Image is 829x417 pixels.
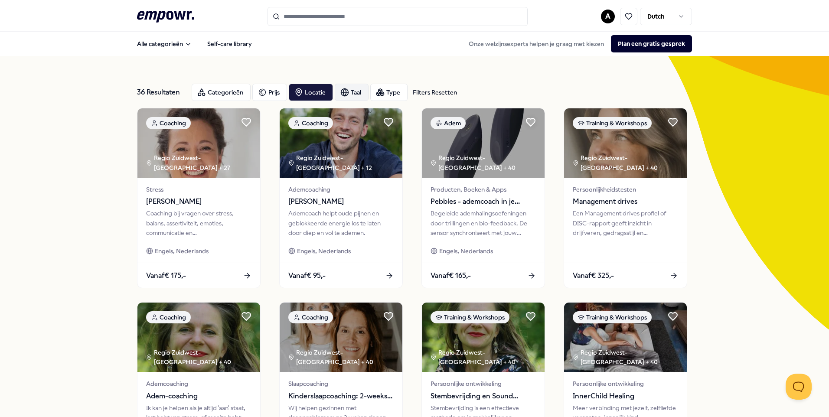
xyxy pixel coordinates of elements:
div: Coaching [146,117,191,129]
div: Training & Workshops [573,117,652,129]
span: Stress [146,185,251,194]
iframe: Help Scout Beacon - Open [786,374,812,400]
span: Vanaf € 95,- [288,270,326,281]
span: Kinderslaapcoaching: 2-weekse slaapcoach trajecten [288,391,394,402]
img: package image [137,303,260,372]
span: Pebbles - ademcoach in je handen [431,196,536,207]
span: Producten, Boeken & Apps [431,185,536,194]
div: Training & Workshops [573,311,652,323]
span: InnerChild Healing [573,391,678,402]
div: Coaching bij vragen over stress, balans, assertiviteit, emoties, communicatie en loopbaanontwikke... [146,208,251,238]
button: Type [370,84,408,101]
a: Self-care library [200,35,259,52]
span: Ademcoaching [288,185,394,194]
img: package image [564,303,687,372]
span: Management drives [573,196,678,207]
span: Stembevrijding en Sound Healing [431,391,536,402]
button: Taal [335,84,369,101]
img: package image [422,108,545,178]
a: package imageTraining & WorkshopsRegio Zuidwest-[GEOGRAPHIC_DATA] + 40PersoonlijkheidstestenManag... [564,108,687,288]
button: Plan een gratis gesprek [611,35,692,52]
span: Ademcoaching [146,379,251,388]
span: Vanaf € 175,- [146,270,186,281]
div: Coaching [146,311,191,323]
span: Engels, Nederlands [297,246,351,256]
button: Prijs [252,84,287,101]
span: Adem-coaching [146,391,251,402]
div: Regio Zuidwest-[GEOGRAPHIC_DATA] + 40 [146,348,260,367]
div: Regio Zuidwest-[GEOGRAPHIC_DATA] + 40 [431,348,545,367]
div: 36 Resultaten [137,84,185,101]
div: Coaching [288,311,333,323]
a: package imageCoachingRegio Zuidwest-[GEOGRAPHIC_DATA] + 27Stress[PERSON_NAME]Coaching bij vragen ... [137,108,261,288]
div: Regio Zuidwest-[GEOGRAPHIC_DATA] + 40 [573,153,687,173]
button: Locatie [289,84,333,101]
span: Vanaf € 325,- [573,270,614,281]
div: Training & Workshops [431,311,509,323]
div: Een Management drives profiel of DISC-rapport geeft inzicht in drijfveren, gedragsstijl en ontwik... [573,208,678,238]
span: Slaapcoaching [288,379,394,388]
span: [PERSON_NAME] [146,196,251,207]
div: Regio Zuidwest-[GEOGRAPHIC_DATA] + 40 [431,153,545,173]
span: Persoonlijke ontwikkeling [573,379,678,388]
span: Vanaf € 165,- [431,270,471,281]
input: Search for products, categories or subcategories [268,7,528,26]
img: package image [422,303,545,372]
div: Begeleide ademhalingsoefeningen door trillingen en bio-feedback. De sensor synchroniseert met jou... [431,208,536,238]
span: [PERSON_NAME] [288,196,394,207]
img: package image [280,108,402,178]
span: Engels, Nederlands [439,246,493,256]
nav: Main [130,35,259,52]
div: Adem [431,117,466,129]
div: Regio Zuidwest-[GEOGRAPHIC_DATA] + 27 [146,153,260,173]
span: Persoonlijkheidstesten [573,185,678,194]
div: Ademcoach helpt oude pijnen en geblokkeerde energie los te laten door diep en vol te ademen. [288,208,394,238]
button: Categorieën [192,84,251,101]
div: Filters Resetten [413,88,457,97]
div: Onze welzijnsexperts helpen je graag met kiezen [462,35,692,52]
span: Engels, Nederlands [155,246,209,256]
a: package imageCoachingRegio Zuidwest-[GEOGRAPHIC_DATA] + 12Ademcoaching[PERSON_NAME]Ademcoach help... [279,108,403,288]
div: Regio Zuidwest-[GEOGRAPHIC_DATA] + 40 [573,348,687,367]
a: package imageAdemRegio Zuidwest-[GEOGRAPHIC_DATA] + 40Producten, Boeken & AppsPebbles - ademcoach... [421,108,545,288]
div: Regio Zuidwest-[GEOGRAPHIC_DATA] + 12 [288,153,402,173]
span: Persoonlijke ontwikkeling [431,379,536,388]
img: package image [280,303,402,372]
div: Regio Zuidwest-[GEOGRAPHIC_DATA] + 40 [288,348,402,367]
div: Coaching [288,117,333,129]
button: A [601,10,615,23]
button: Alle categorieën [130,35,199,52]
img: package image [137,108,260,178]
img: package image [564,108,687,178]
